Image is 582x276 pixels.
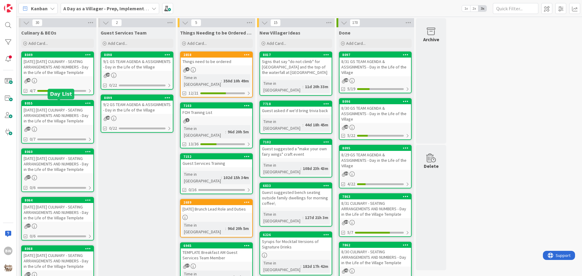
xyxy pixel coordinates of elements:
[260,101,332,115] div: 7718Guest asked if we'd bring trivia back
[181,108,252,116] div: FOH Training List
[181,205,252,213] div: [DATE] Brunch Lead Role and Duties
[109,82,117,88] span: 0/22
[350,19,360,26] span: 170
[187,41,207,46] span: Add Card...
[303,83,303,90] span: :
[301,263,330,270] div: 182d 17h 42m
[259,101,332,134] a: 7718Guest asked if we'd bring trivia backTime in [GEOGRAPHIC_DATA]:44d 18h 45m
[493,3,538,14] input: Quick Filter...
[262,162,300,175] div: Time in [GEOGRAPHIC_DATA]
[191,19,201,26] span: 5
[225,128,226,135] span: :
[27,127,31,131] span: 39
[259,231,332,275] a: 6226Syrups for Mocktail Versions of Signature DrinksTime in [GEOGRAPHIC_DATA]:182d 17h 42m
[181,243,252,248] div: 6945
[342,99,411,104] div: 8096
[22,246,93,270] div: 8068[DATE] [DATE] CULINARY - SEATING ARRANGEMENTS AND NUMBERS - Day in the Life of the Village Te...
[339,194,411,199] div: 7863
[344,171,348,175] span: 30
[101,52,173,58] div: 8098
[181,154,252,159] div: 7152
[4,247,12,255] div: BW
[182,171,221,184] div: Time in [GEOGRAPHIC_DATA]
[260,183,332,207] div: 6833Guest suggested bench seating outside family dwellings for morning coffee\
[186,67,189,71] span: 4
[462,5,470,12] span: 1x
[22,52,93,58] div: 8049
[31,5,48,12] span: Kanban
[189,187,196,193] span: 0/16
[27,175,31,179] span: 37
[63,5,172,12] b: A Day as a Villager - Prep, Implement and Execute
[262,80,303,93] div: Time in [GEOGRAPHIC_DATA]
[344,78,348,82] span: 29
[32,19,42,26] span: 30
[186,118,189,122] span: 1
[262,118,303,131] div: Time in [GEOGRAPHIC_DATA]
[22,106,93,125] div: [DATE] [DATE] CULINARY - SEATING ARRANGEMENTS AND NUMBERS - Day in the Life of the Village Template
[226,225,250,232] div: 96d 20h 5m
[339,58,411,76] div: 8/31 GS TEAM AGENDA & ASSIGNMENTS - Day in the Life of the Village
[260,52,332,58] div: 8017
[344,268,348,272] span: 42
[424,162,439,170] div: Delete
[21,52,94,95] a: 8049[DATE] [DATE] CULINARY - SEATING ARRANGEMENTS AND NUMBERS - Day in the Life of the Village Te...
[22,101,93,125] div: 8055[DATE] [DATE] CULINARY - SEATING ARRANGEMENTS AND NUMBERS - Day in the Life of the Village Te...
[189,90,199,96] span: 12/21
[339,104,411,123] div: 8/30 GS TEAM AGENDA & ASSIGNMENTS - Day in the Life of the Village
[423,36,439,43] div: Archive
[28,41,48,46] span: Add Card...
[183,244,252,248] div: 6945
[101,101,173,114] div: 9/2 GS TEAM AGENDA & ASSIGNMENTS - Day in the Life of the Village
[181,103,252,108] div: 7103
[342,243,411,247] div: 7862
[221,78,222,84] span: :
[27,224,31,228] span: 37
[22,246,93,251] div: 8068
[260,232,332,251] div: 6226Syrups for Mocktail Versions of Signature Drinks
[50,91,72,97] h5: Day List
[181,154,252,167] div: 7152Guest Services Training
[339,98,412,140] a: 80968/30 GS TEAM AGENDA & ASSIGNMENTS - Day in the Life of the Village5/22
[21,30,56,36] span: Culinary & BEOs
[21,100,94,144] a: 8055[DATE] [DATE] CULINARY - SEATING ARRANGEMENTS AND NUMBERS - Day in the Life of the Village Te...
[181,248,252,262] div: TEMPLATE Breakfast AM Guest Services Team Member
[13,1,28,8] span: Support
[270,19,281,26] span: 15
[260,183,332,188] div: 6833
[263,184,332,188] div: 6833
[259,139,332,178] a: 7102Guest suggested a "make your own fairy wings" craft eventTime in [GEOGRAPHIC_DATA]:108d 23h 43m
[181,52,252,58] div: 2858
[112,19,122,26] span: 2
[22,251,93,270] div: [DATE] [DATE] CULINARY - SEATING ARRANGEMENTS AND NUMBERS - Day in the Life of the Village Template
[109,125,117,131] span: 0/22
[339,145,411,170] div: 80958/29 GS TEAM AGENDA & ASSIGNMENTS - Day in the Life of the Village
[4,264,12,272] img: avatar
[222,78,250,84] div: 350d 10h 49m
[30,88,35,94] span: 4/7
[106,116,110,120] span: 28
[301,165,330,172] div: 108d 23h 43m
[303,214,303,221] span: :
[25,247,93,251] div: 8068
[25,53,93,57] div: 8049
[303,121,330,128] div: 44d 18h 45m
[183,104,252,108] div: 7103
[263,233,332,237] div: 6226
[339,99,411,104] div: 8096
[181,58,252,65] div: Things need to be ordered
[22,52,93,76] div: 8049[DATE] [DATE] CULINARY - SEATING ARRANGEMENTS AND NUMBERS - Day in the Life of the Village Te...
[300,165,301,172] span: :
[181,200,252,205] div: 2689
[104,96,173,100] div: 8099
[30,233,35,239] span: 0/6
[101,95,173,101] div: 8099
[346,41,366,46] span: Add Card...
[339,99,411,123] div: 80968/30 GS TEAM AGENDA & ASSIGNMENTS - Day in the Life of the Village
[21,197,94,241] a: 8064[DATE] [DATE] CULINARY - SEATING ARRANGEMENTS AND NUMBERS - Day in the Life of the Village Te...
[263,102,332,106] div: 7718
[180,102,253,148] a: 7103FOH Training ListTime in [GEOGRAPHIC_DATA]:96d 20h 5m13/36
[339,145,412,188] a: 80958/29 GS TEAM AGENDA & ASSIGNMENTS - Day in the Life of the Village4/22
[260,139,332,158] div: 7102Guest suggested a "make your own fairy wings" craft event
[25,198,93,202] div: 8064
